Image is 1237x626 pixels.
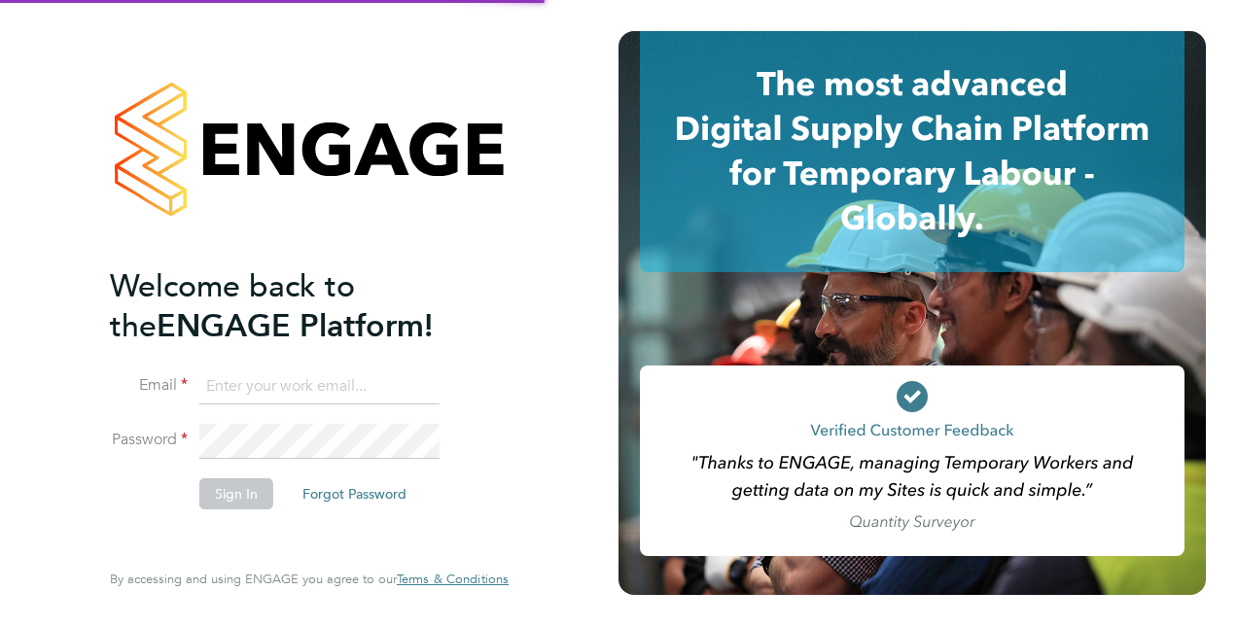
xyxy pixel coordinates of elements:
[397,571,509,587] span: Terms & Conditions
[110,267,355,345] span: Welcome back to the
[110,571,509,587] span: By accessing and using ENGAGE you agree to our
[397,572,509,587] a: Terms & Conditions
[199,478,273,509] button: Sign In
[110,375,188,396] label: Email
[110,430,188,450] label: Password
[199,369,440,404] input: Enter your work email...
[110,266,489,346] h2: ENGAGE Platform!
[287,478,422,509] button: Forgot Password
